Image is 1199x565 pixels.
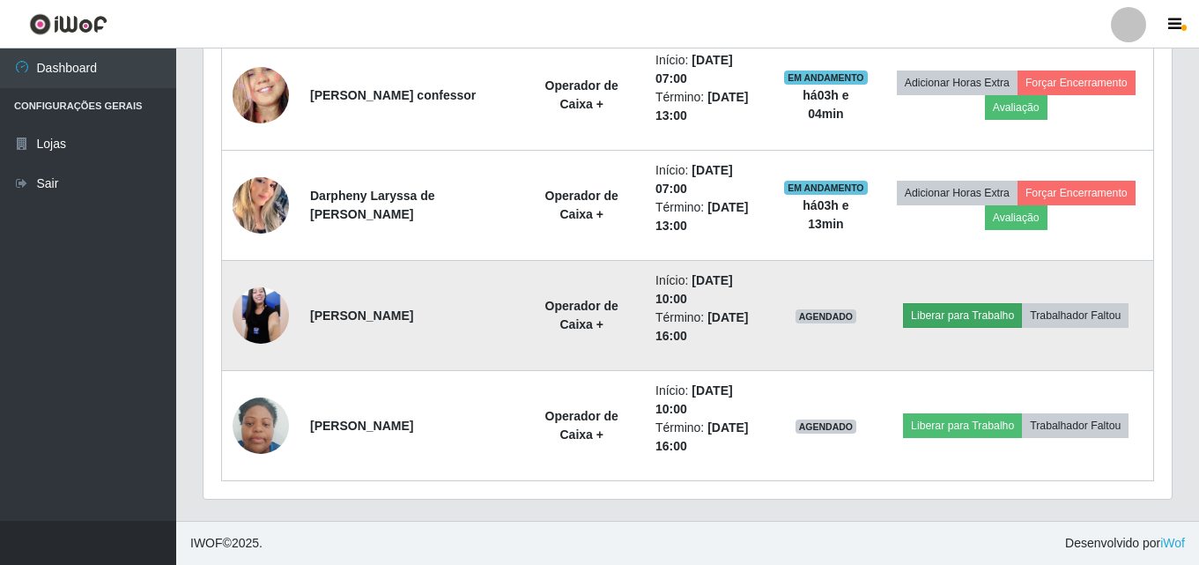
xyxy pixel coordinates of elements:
button: Adicionar Horas Extra [897,181,1018,205]
li: Início: [655,382,762,419]
button: Adicionar Horas Extra [897,71,1018,95]
button: Trabalhador Faltou [1022,303,1129,328]
img: 1650948199907.jpeg [233,34,289,157]
strong: [PERSON_NAME] confessor [310,88,476,102]
button: Forçar Encerramento [1018,181,1136,205]
span: AGENDADO [796,309,857,323]
span: EM ANDAMENTO [784,71,868,85]
strong: Operador de Caixa + [545,299,618,331]
img: CoreUI Logo [29,13,107,35]
strong: [PERSON_NAME] [310,309,413,323]
strong: Darpheny Laryssa de [PERSON_NAME] [310,189,435,221]
li: Término: [655,88,762,125]
li: Término: [655,198,762,235]
a: iWof [1160,536,1185,550]
span: EM ANDAMENTO [784,181,868,195]
span: IWOF [190,536,223,550]
strong: Operador de Caixa + [545,409,618,442]
time: [DATE] 10:00 [655,383,733,416]
button: Avaliação [985,205,1047,230]
time: [DATE] 10:00 [655,273,733,306]
time: [DATE] 07:00 [655,53,733,85]
button: Trabalhador Faltou [1022,413,1129,438]
span: AGENDADO [796,420,857,434]
img: 1738890227039.jpeg [233,155,289,256]
img: 1743178705406.jpeg [233,253,289,378]
strong: Operador de Caixa + [545,189,618,221]
strong: há 03 h e 04 min [803,88,848,121]
li: Término: [655,309,762,346]
strong: Operador de Caixa + [545,78,618,111]
button: Liberar para Trabalho [903,303,1022,328]
strong: há 03 h e 13 min [803,198,848,231]
span: © 2025 . [190,534,263,553]
span: Desenvolvido por [1065,534,1185,553]
li: Início: [655,51,762,88]
strong: [PERSON_NAME] [310,419,413,433]
li: Início: [655,161,762,198]
time: [DATE] 07:00 [655,163,733,196]
button: Liberar para Trabalho [903,413,1022,438]
li: Término: [655,419,762,456]
img: 1709225632480.jpeg [233,389,289,464]
button: Avaliação [985,95,1047,120]
button: Forçar Encerramento [1018,71,1136,95]
li: Início: [655,271,762,309]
